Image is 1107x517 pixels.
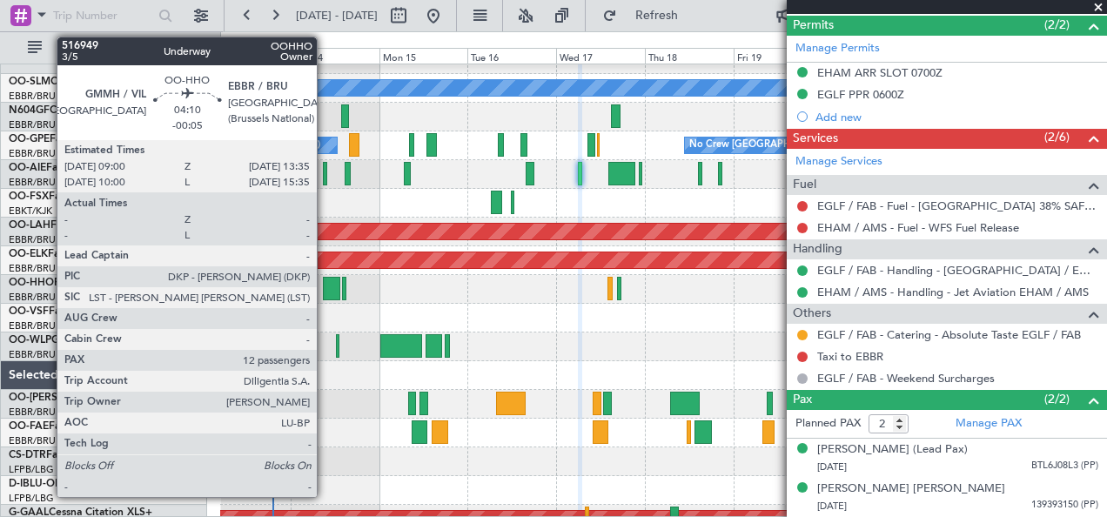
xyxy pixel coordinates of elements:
[9,163,94,173] a: OO-AIEFalcon 7X
[45,42,184,54] span: All Aircraft
[9,335,111,346] a: OO-WLPGlobal 5500
[793,175,816,195] span: Fuel
[9,319,56,332] a: EBBR/BRU
[467,48,556,64] div: Tue 16
[734,48,822,64] div: Fri 19
[9,463,54,476] a: LFPB/LBG
[9,492,54,505] a: LFPB/LBG
[621,10,694,22] span: Refresh
[9,249,48,259] span: OO-ELK
[9,450,46,460] span: CS-DTR
[795,40,880,57] a: Manage Permits
[9,249,96,259] a: OO-ELKFalcon 8X
[817,87,904,102] div: EGLF PPR 0600Z
[9,163,46,173] span: OO-AIE
[817,500,847,513] span: [DATE]
[9,77,147,87] a: OO-SLMCessna Citation XLS
[1044,390,1070,408] span: (2/2)
[793,390,812,410] span: Pax
[9,434,56,447] a: EBBR/BRU
[956,415,1022,433] a: Manage PAX
[9,134,50,144] span: OO-GPE
[9,348,56,361] a: EBBR/BRU
[817,285,1089,299] a: EHAM / AMS - Handling - Jet Aviation EHAM / AMS
[9,306,97,317] a: OO-VSFFalcon 8X
[9,90,56,103] a: EBBR/BRU
[9,191,97,202] a: OO-FSXFalcon 7X
[645,48,734,64] div: Thu 18
[793,16,834,36] span: Permits
[9,291,56,304] a: EBBR/BRU
[9,147,56,160] a: EBBR/BRU
[53,3,153,29] input: Trip Number
[224,35,253,50] div: [DATE]
[19,34,189,62] button: All Aircraft
[9,479,68,489] span: D-IBLU-OLD
[291,48,379,64] div: Sun 14
[793,239,842,259] span: Handling
[9,278,102,288] a: OO-HHOFalcon 8X
[9,233,56,246] a: EBBR/BRU
[9,105,50,116] span: N604GF
[815,110,1098,124] div: Add new
[202,48,291,64] div: Sat 13
[817,220,1019,235] a: EHAM / AMS - Fuel - WFS Fuel Release
[1044,128,1070,146] span: (2/6)
[817,441,968,459] div: [PERSON_NAME] (Lead Pax)
[9,421,97,432] a: OO-FAEFalcon 7X
[9,421,49,432] span: OO-FAE
[9,479,162,489] a: D-IBLU-OLDCessna Citation M2
[9,220,50,231] span: OO-LAH
[9,335,51,346] span: OO-WLP
[817,198,1098,213] a: EGLF / FAB - Fuel - [GEOGRAPHIC_DATA] 38% SAF EGLF/FAB
[9,393,163,403] a: OO-[PERSON_NAME]Falcon 7X
[1044,16,1070,34] span: (2/2)
[817,327,1081,342] a: EGLF / FAB - Catering - Absolute Taste EGLF / FAB
[795,415,861,433] label: Planned PAX
[9,176,56,189] a: EBBR/BRU
[9,220,98,231] a: OO-LAHFalcon 7X
[817,65,943,80] div: EHAM ARR SLOT 0700Z
[817,480,1005,498] div: [PERSON_NAME] [PERSON_NAME]
[9,191,49,202] span: OO-FSX
[9,262,56,275] a: EBBR/BRU
[9,406,56,419] a: EBBR/BRU
[817,349,883,364] a: Taxi to EBBR
[556,48,645,64] div: Wed 17
[9,393,115,403] span: OO-[PERSON_NAME]
[1031,498,1098,513] span: 139393150 (PP)
[9,205,52,218] a: EBKT/KJK
[795,153,882,171] a: Manage Services
[817,371,995,386] a: EGLF / FAB - Weekend Surcharges
[1031,459,1098,473] span: BTL6J08L3 (PP)
[793,304,831,324] span: Others
[689,132,981,158] div: No Crew [GEOGRAPHIC_DATA] ([GEOGRAPHIC_DATA] National)
[9,118,56,131] a: EBBR/BRU
[9,278,54,288] span: OO-HHO
[9,134,153,144] a: OO-GPEFalcon 900EX EASy II
[793,129,838,149] span: Services
[9,105,124,116] a: N604GFChallenger 604
[9,306,49,317] span: OO-VSF
[379,48,468,64] div: Mon 15
[817,460,847,473] span: [DATE]
[594,2,699,30] button: Refresh
[817,263,1098,278] a: EGLF / FAB - Handling - [GEOGRAPHIC_DATA] / EGLF / FAB
[296,8,378,23] span: [DATE] - [DATE]
[9,77,50,87] span: OO-SLM
[9,450,105,460] a: CS-DTRFalcon 2000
